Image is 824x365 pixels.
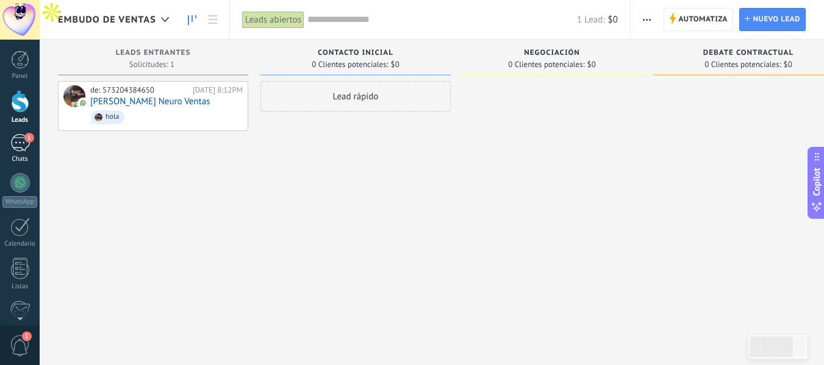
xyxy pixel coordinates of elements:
[587,61,596,68] span: $0
[193,85,243,95] div: [DATE] 8:12PM
[79,99,87,107] img: com.amocrm.amocrmwa.svg
[739,8,806,31] a: Nuevo lead
[703,49,794,57] span: Debate contractual
[24,133,34,143] span: 1
[664,8,733,31] a: Automatiza
[2,240,38,248] div: Calendario
[318,49,393,57] span: Contacto inicial
[63,85,85,107] div: Andres Sandoval Neuro Ventas
[90,85,188,95] div: de: 573204384650
[2,73,38,80] div: Panel
[267,49,445,59] div: Contacto inicial
[508,61,584,68] span: 0 Clientes potenciales:
[64,49,242,59] div: Leads Entrantes
[704,61,781,68] span: 0 Clientes potenciales:
[90,96,210,107] a: [PERSON_NAME] Neuro Ventas
[2,116,38,124] div: Leads
[260,81,451,112] div: Lead rápido
[2,196,37,208] div: WhatsApp
[22,331,32,341] span: 1
[391,61,399,68] span: $0
[811,168,823,196] span: Copilot
[784,61,792,68] span: $0
[463,49,641,59] div: Negociación
[106,113,119,121] div: hola
[2,155,38,163] div: Chats
[129,61,174,68] span: Solicitudes: 1
[312,61,388,68] span: 0 Clientes potenciales:
[524,49,580,57] span: Negociación
[2,283,38,291] div: Listas
[116,49,191,57] span: Leads Entrantes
